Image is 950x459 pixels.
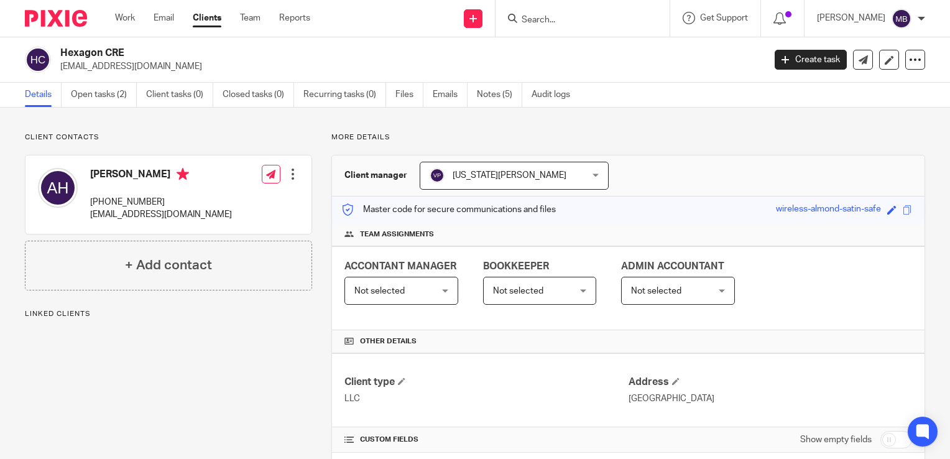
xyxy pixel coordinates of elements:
[25,47,51,73] img: svg%3E
[25,83,62,107] a: Details
[395,83,423,107] a: Files
[71,83,137,107] a: Open tasks (2)
[344,376,628,389] h4: Client type
[177,168,189,180] i: Primary
[240,12,261,24] a: Team
[146,83,213,107] a: Client tasks (0)
[344,169,407,182] h3: Client manager
[90,168,232,183] h4: [PERSON_NAME]
[303,83,386,107] a: Recurring tasks (0)
[360,229,434,239] span: Team assignments
[892,9,911,29] img: svg%3E
[125,256,212,275] h4: + Add contact
[629,376,912,389] h4: Address
[115,12,135,24] a: Work
[532,83,579,107] a: Audit logs
[433,83,468,107] a: Emails
[38,168,78,208] img: svg%3E
[493,287,543,295] span: Not selected
[800,433,872,446] label: Show empty fields
[60,47,617,60] h2: Hexagon CRE
[279,12,310,24] a: Reports
[154,12,174,24] a: Email
[430,168,445,183] img: svg%3E
[520,15,632,26] input: Search
[331,132,925,142] p: More details
[631,287,681,295] span: Not selected
[629,392,912,405] p: [GEOGRAPHIC_DATA]
[90,208,232,221] p: [EMAIL_ADDRESS][DOMAIN_NAME]
[817,12,885,24] p: [PERSON_NAME]
[223,83,294,107] a: Closed tasks (0)
[776,203,881,217] div: wireless-almond-satin-safe
[60,60,756,73] p: [EMAIL_ADDRESS][DOMAIN_NAME]
[621,261,724,271] span: ADMIN ACCOUNTANT
[25,10,87,27] img: Pixie
[360,336,417,346] span: Other details
[453,171,566,180] span: [US_STATE][PERSON_NAME]
[700,14,748,22] span: Get Support
[354,287,405,295] span: Not selected
[344,435,628,445] h4: CUSTOM FIELDS
[25,132,312,142] p: Client contacts
[477,83,522,107] a: Notes (5)
[193,12,221,24] a: Clients
[344,261,456,271] span: ACCONTANT MANAGER
[341,203,556,216] p: Master code for secure communications and files
[25,309,312,319] p: Linked clients
[483,261,549,271] span: BOOKKEEPER
[344,392,628,405] p: LLC
[775,50,847,70] a: Create task
[90,196,232,208] p: [PHONE_NUMBER]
